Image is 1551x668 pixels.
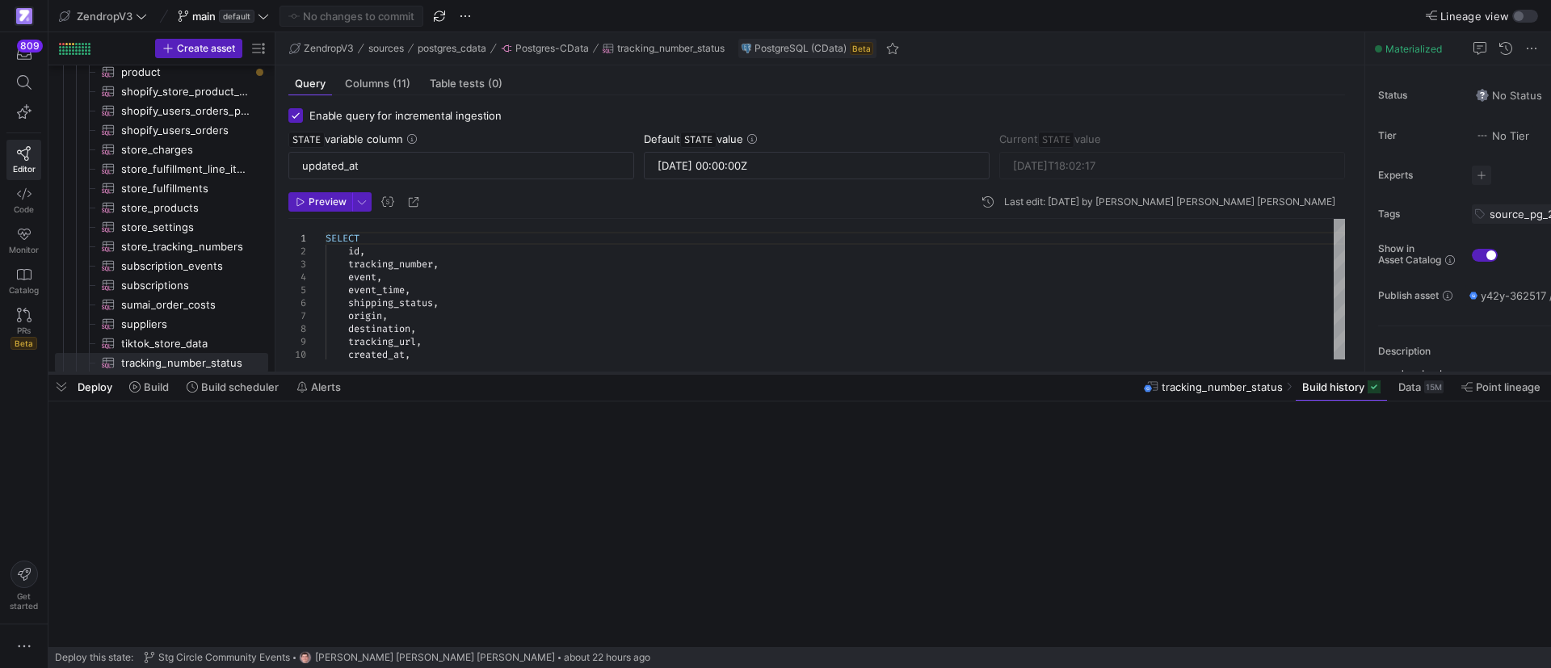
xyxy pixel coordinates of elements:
[14,204,34,214] span: Code
[55,179,268,198] div: Press SPACE to select this row.
[121,141,250,159] span: store_charges​​​​​​​​​
[288,348,306,361] div: 10
[309,196,347,208] span: Preview
[515,43,589,54] span: Postgres-CData
[1162,380,1283,393] span: tracking_number_status
[1440,10,1509,23] span: Lineage view
[288,132,403,145] span: variable column
[55,353,268,372] div: Press SPACE to select this row.
[382,309,388,322] span: ,
[155,39,242,58] button: Create asset
[1476,89,1489,102] img: No status
[295,78,326,89] span: Query
[6,39,41,68] button: 809
[55,140,268,159] a: store_charges​​​​​​​​​
[1472,125,1533,146] button: No tierNo Tier
[6,301,41,356] a: PRsBeta
[55,82,268,101] a: shopify_store_product_unit_sold_data​​​​​​​​​
[6,554,41,617] button: Getstarted
[850,42,873,55] span: Beta
[121,257,250,275] span: subscription_events​​​​​​​​​
[121,315,250,334] span: suppliers​​​​​​​​​
[1295,373,1388,401] button: Build history
[1004,196,1335,208] div: Last edit: [DATE] by [PERSON_NAME] [PERSON_NAME] [PERSON_NAME]
[55,6,151,27] button: ZendropV3
[288,132,325,148] span: STATE
[1476,129,1529,142] span: No Tier
[192,10,216,23] span: main
[121,63,250,82] span: product​​​​​​​​​
[121,179,250,198] span: store_fulfillments​​​​​​​​​
[288,245,306,258] div: 2
[55,140,268,159] div: Press SPACE to select this row.
[644,132,743,145] span: Default value
[288,296,306,309] div: 6
[6,261,41,301] a: Catalog
[348,245,359,258] span: id
[742,44,751,53] img: undefined
[6,221,41,261] a: Monitor
[55,159,268,179] div: Press SPACE to select this row.
[55,256,268,275] div: Press SPACE to select this row.
[55,314,268,334] a: suppliers​​​​​​​​​
[364,39,408,58] button: sources
[754,43,847,54] span: PostgreSQL (CData)
[13,164,36,174] span: Editor
[11,337,37,350] span: Beta
[1476,129,1489,142] img: No tier
[177,43,235,54] span: Create asset
[55,295,268,314] a: sumai_order_costs​​​​​​​​​
[55,275,268,295] div: Press SPACE to select this row.
[416,335,422,348] span: ,
[1476,380,1540,393] span: Point lineage
[1378,208,1459,220] span: Tags
[55,179,268,198] a: store_fulfillments​​​​​​​​​
[1476,89,1542,102] span: No Status
[393,78,410,89] span: (11)
[304,43,354,54] span: ZendropV3
[348,309,382,322] span: origin
[121,102,250,120] span: shopify_users_orders_products​​​​​​​​​
[55,353,268,372] a: tracking_number_status​​​​​​​​​
[55,237,268,256] a: store_tracking_numbers​​​​​​​​​
[55,295,268,314] div: Press SPACE to select this row.
[1378,170,1459,181] span: Experts
[345,78,410,89] span: Columns
[315,652,555,663] span: [PERSON_NAME] [PERSON_NAME] [PERSON_NAME]
[55,101,268,120] a: shopify_users_orders_products​​​​​​​​​
[1378,90,1459,101] span: Status
[17,326,31,335] span: PRs
[1398,380,1421,393] span: Data
[348,296,433,309] span: shipping_status
[6,2,41,30] a: https://storage.googleapis.com/y42-prod-data-exchange/images/qZXOSqkTtPuVcXVzF40oUlM07HVTwZXfPK0U...
[16,8,32,24] img: https://storage.googleapis.com/y42-prod-data-exchange/images/qZXOSqkTtPuVcXVzF40oUlM07HVTwZXfPK0U...
[1454,373,1548,401] button: Point lineage
[55,314,268,334] div: Press SPACE to select this row.
[121,354,250,372] span: tracking_number_status​​​​​​​​​
[348,284,405,296] span: event_time
[122,373,176,401] button: Build
[55,334,268,353] a: tiktok_store_data​​​​​​​​​
[309,109,502,122] span: Enable query for incremental ingestion
[1472,85,1546,106] button: No statusNo Status
[55,120,268,140] div: Press SPACE to select this row.
[1424,380,1444,393] div: 15M
[376,271,382,284] span: ,
[1378,130,1459,141] span: Tier
[299,651,312,664] img: https://storage.googleapis.com/y42-prod-data-exchange/images/G2kHvxVlt02YItTmblwfhPy4mK5SfUxFU6Tr...
[430,78,502,89] span: Table tests
[121,218,250,237] span: store_settings​​​​​​​​​
[121,199,250,217] span: store_products​​​​​​​​​
[55,256,268,275] a: subscription_events​​​​​​​​​
[55,159,268,179] a: store_fulfillment_line_items​​​​​​​​​
[288,284,306,296] div: 5
[121,276,250,295] span: subscriptions​​​​​​​​​
[55,120,268,140] a: shopify_users_orders​​​​​​​​​
[55,198,268,217] a: store_products​​​​​​​​​
[9,285,39,295] span: Catalog
[158,652,290,663] span: Stg Circle Community Events
[219,10,254,23] span: default
[121,237,250,256] span: store_tracking_numbers​​​​​​​​​
[288,335,306,348] div: 9
[999,132,1101,145] span: Current value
